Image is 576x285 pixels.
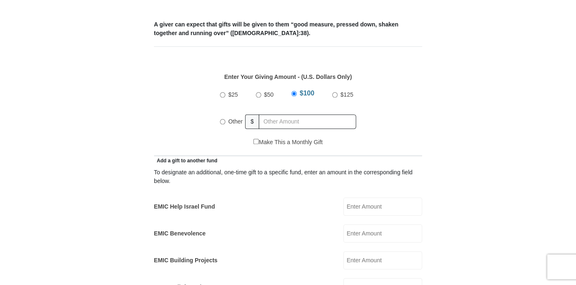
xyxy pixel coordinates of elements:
label: Make This a Monthly Gift [253,138,323,147]
span: $ [245,114,259,129]
input: Enter Amount [343,224,422,242]
label: EMIC Benevolence [154,229,205,238]
label: EMIC Building Projects [154,256,217,265]
input: Enter Amount [343,251,422,269]
b: A giver can expect that gifts will be given to them “good measure, pressed down, shaken together ... [154,21,398,36]
input: Enter Amount [343,197,422,216]
span: $125 [340,91,353,98]
span: Add a gift to another fund [154,158,217,164]
input: Make This a Monthly Gift [253,139,259,144]
span: $25 [228,91,238,98]
strong: Enter Your Giving Amount - (U.S. Dollars Only) [224,74,352,80]
span: Other [228,118,243,125]
label: EMIC Help Israel Fund [154,202,215,211]
div: To designate an additional, one-time gift to a specific fund, enter an amount in the correspondin... [154,168,422,185]
span: $50 [264,91,274,98]
input: Other Amount [259,114,356,129]
span: $100 [300,90,314,97]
